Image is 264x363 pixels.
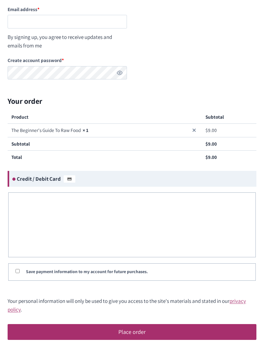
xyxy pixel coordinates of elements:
[205,127,217,133] bdi: 9.00
[8,95,256,107] h3: Your order
[205,154,208,160] span: $
[205,127,208,133] span: $
[205,154,217,160] bdi: 9.00
[205,141,208,147] span: $
[8,150,202,163] th: Total
[8,33,127,50] p: By signing up, you agree to receive updates and emails from me
[116,69,123,76] button: Show password
[190,127,198,134] a: Remove this item
[205,141,217,147] bdi: 9.00
[8,3,127,15] label: Email address
[8,324,256,340] button: Place order
[14,195,247,254] iframe: Secure payment input frame
[26,269,148,274] label: Save payment information to my account for future purchases.
[11,127,81,133] span: The Beginner's Guide To Raw Food
[8,54,127,66] label: Create account password
[202,110,256,123] th: Subtotal
[64,175,75,183] img: Credit / Debit Card
[83,127,88,133] strong: × 1
[8,297,256,314] p: Your personal information will only be used to give you access to the site's materials and stated...
[8,137,202,150] th: Subtotal
[8,297,246,313] a: privacy policy
[8,171,256,187] label: Credit / Debit Card
[8,110,202,123] th: Product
